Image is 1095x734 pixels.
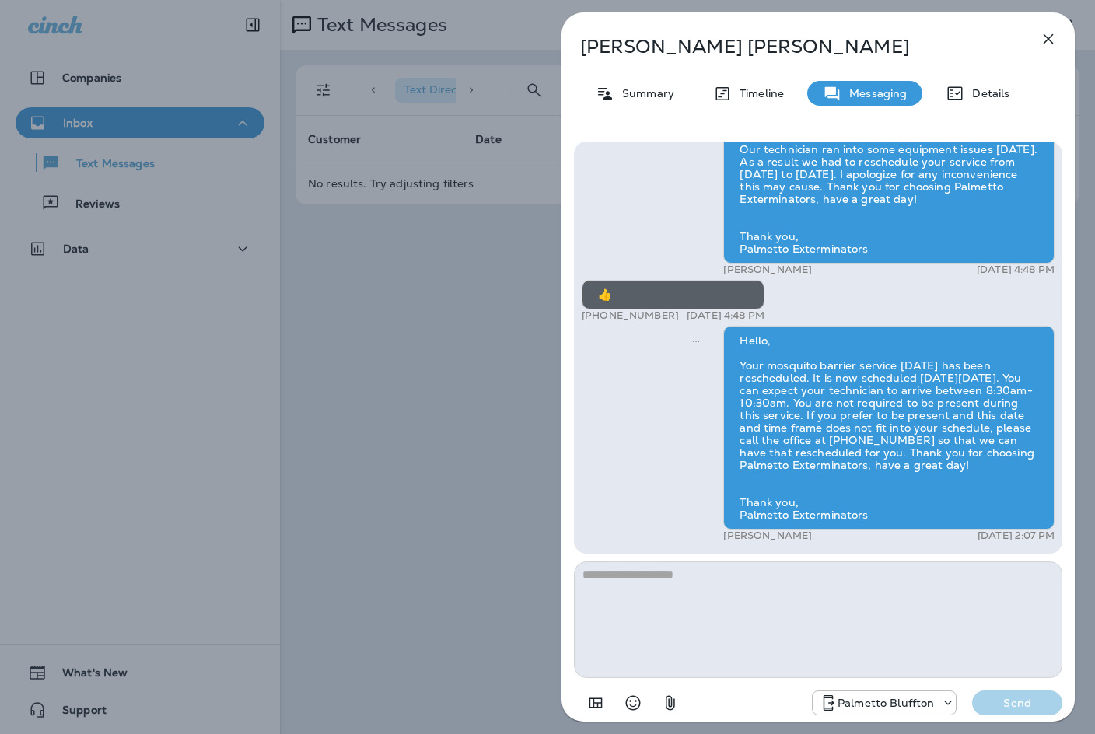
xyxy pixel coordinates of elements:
[813,694,956,712] div: +1 (843) 604-3631
[723,530,812,542] p: [PERSON_NAME]
[687,309,764,322] p: [DATE] 4:48 PM
[977,264,1055,276] p: [DATE] 4:48 PM
[614,87,674,100] p: Summary
[692,333,700,347] span: Sent
[732,87,784,100] p: Timeline
[580,687,611,718] button: Add in a premade template
[964,87,1009,100] p: Details
[978,530,1055,542] p: [DATE] 2:07 PM
[723,110,1055,264] div: Hello, Our technician ran into some equipment issues [DATE]. As a result we had to reschedule you...
[723,264,812,276] p: [PERSON_NAME]
[580,36,1005,58] p: [PERSON_NAME] [PERSON_NAME]
[582,309,679,322] p: [PHONE_NUMBER]
[582,280,764,309] div: 👍
[838,697,934,709] p: Palmetto Bluffton
[841,87,907,100] p: Messaging
[723,326,1055,530] div: Hello, Your mosquito barrier service [DATE] has been rescheduled. It is now scheduled [DATE][DATE...
[617,687,649,718] button: Select an emoji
